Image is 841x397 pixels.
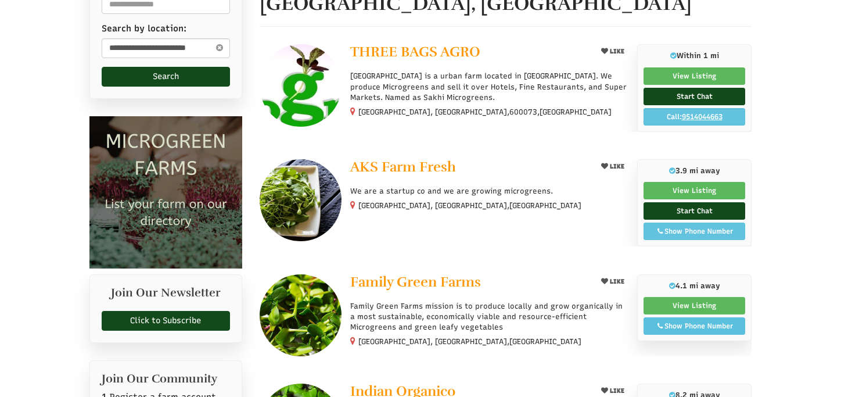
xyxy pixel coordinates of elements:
[350,71,628,103] p: [GEOGRAPHIC_DATA] is a urban farm located in [GEOGRAPHIC_DATA]. We produce Microgreens and sell i...
[350,44,588,62] a: THREE BAGS AGRO
[608,48,624,55] span: LIKE
[650,321,739,331] div: Show Phone Number
[350,158,456,176] span: AKS Farm Fresh
[644,88,745,105] a: Start Chat
[540,107,612,117] span: [GEOGRAPHIC_DATA]
[509,201,581,211] span: [GEOGRAPHIC_DATA]
[509,107,537,117] span: 600073
[350,43,480,60] span: THREE BAGS AGRO
[608,163,624,170] span: LIKE
[644,202,745,220] a: Start Chat
[667,113,723,121] a: Call:9514044663
[102,311,230,331] a: Click to Subscribe
[350,186,628,196] p: We are a startup co and we are growing microgreens.
[644,67,745,85] a: View Listing
[260,159,342,241] img: AKS Farm Fresh
[102,67,230,87] button: Search
[260,274,342,356] img: Family Green Farms
[682,113,723,121] u: 9514044663
[350,274,588,292] a: Family Green Farms
[358,337,581,346] small: [GEOGRAPHIC_DATA], [GEOGRAPHIC_DATA],
[358,108,612,116] small: [GEOGRAPHIC_DATA], [GEOGRAPHIC_DATA], ,
[89,116,242,269] img: Microgreen Farms list your microgreen farm today
[509,337,581,347] span: [GEOGRAPHIC_DATA]
[358,201,581,210] small: [GEOGRAPHIC_DATA], [GEOGRAPHIC_DATA],
[644,182,745,199] a: View Listing
[644,297,745,314] a: View Listing
[644,51,745,61] p: Within 1 mi
[102,373,230,385] h2: Join Our Community
[608,278,624,285] span: LIKE
[597,44,628,59] button: LIKE
[644,281,745,291] p: 4.1 mi away
[350,301,628,333] p: Family Green Farms mission is to produce locally and grow organically in a most sustainable, econ...
[102,287,230,305] h2: Join Our Newsletter
[597,274,628,289] button: LIKE
[608,387,624,395] span: LIKE
[644,166,745,176] p: 3.9 mi away
[597,159,628,174] button: LIKE
[350,159,588,177] a: AKS Farm Fresh
[350,273,481,291] span: Family Green Farms
[650,226,739,237] div: Show Phone Number
[102,23,186,35] label: Search by location:
[260,44,342,126] img: THREE BAGS AGRO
